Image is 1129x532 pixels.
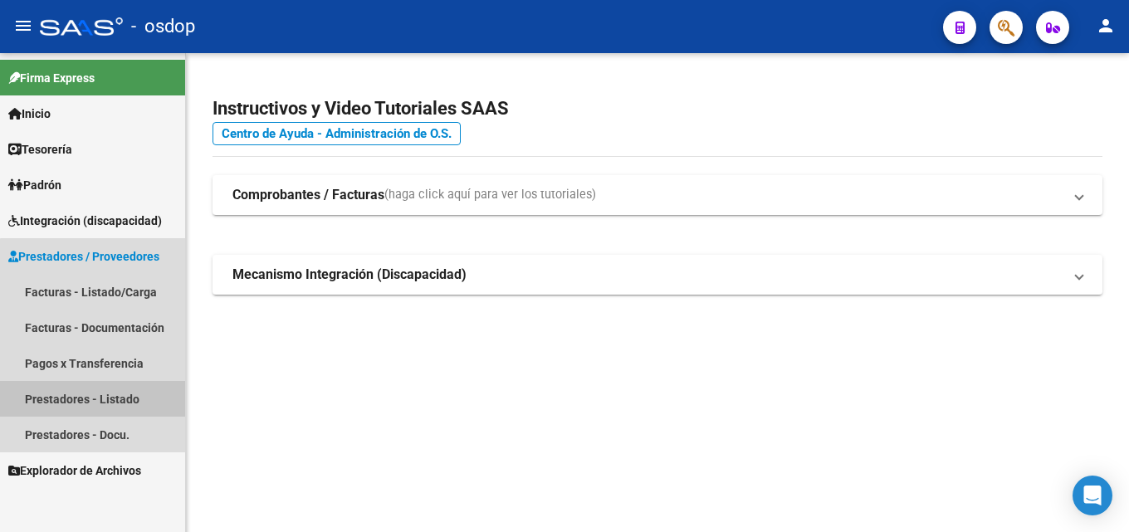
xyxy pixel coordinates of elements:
[213,93,1102,124] h2: Instructivos y Video Tutoriales SAAS
[8,176,61,194] span: Padrón
[13,16,33,36] mat-icon: menu
[384,186,596,204] span: (haga click aquí para ver los tutoriales)
[131,8,195,45] span: - osdop
[213,255,1102,295] mat-expansion-panel-header: Mecanismo Integración (Discapacidad)
[232,186,384,204] strong: Comprobantes / Facturas
[8,105,51,123] span: Inicio
[1096,16,1116,36] mat-icon: person
[8,247,159,266] span: Prestadores / Proveedores
[8,140,72,159] span: Tesorería
[8,69,95,87] span: Firma Express
[232,266,467,284] strong: Mecanismo Integración (Discapacidad)
[213,122,461,145] a: Centro de Ayuda - Administración de O.S.
[8,212,162,230] span: Integración (discapacidad)
[8,461,141,480] span: Explorador de Archivos
[213,175,1102,215] mat-expansion-panel-header: Comprobantes / Facturas(haga click aquí para ver los tutoriales)
[1073,476,1112,515] div: Open Intercom Messenger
